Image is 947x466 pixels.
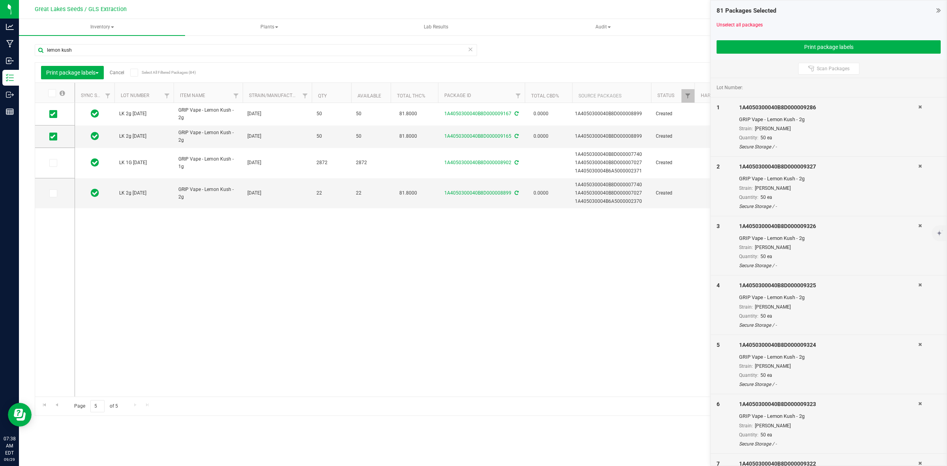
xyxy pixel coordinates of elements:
[6,91,14,99] inline-svg: Outbound
[6,40,14,48] inline-svg: Manufacturing
[572,83,651,103] th: Source Packages
[178,107,238,122] span: GRIP Vape - Lemon Kush - 2g
[91,131,99,142] span: In Sync
[186,19,352,36] a: Plants
[316,133,346,140] span: 50
[395,187,421,199] span: 81.8000
[35,44,477,56] input: Search Package ID, Item Name, SKU, Lot or Part Number...
[356,110,386,118] span: 50
[681,89,694,103] a: Filter
[717,401,720,407] span: 6
[530,108,552,120] span: 0.0000
[817,66,850,72] span: Scan Packages
[739,432,758,438] span: Quantity:
[249,93,304,98] a: STRAIN/Manufactured
[6,57,14,65] inline-svg: Inbound
[356,159,386,167] span: 2872
[444,133,511,139] a: 1A4050300040B8D000009165
[299,89,312,103] a: Filter
[8,403,32,427] iframe: Resource center
[142,70,181,75] span: Select All Filtered Packages (84)
[575,189,649,197] div: Value 2: 1A4050300040B8D000007027
[717,223,720,229] span: 3
[717,22,763,28] a: Unselect all packages
[520,19,686,35] span: Audit
[739,222,918,230] div: 1A4050300040B8D000009326
[316,159,346,167] span: 2872
[356,189,386,197] span: 22
[513,111,518,116] span: Sync from Compliance System
[656,110,690,118] span: Created
[739,304,753,310] span: Strain:
[739,294,918,301] div: GRIP Vape - Lemon Kush - 2g
[739,313,758,319] span: Quantity:
[91,157,99,168] span: In Sync
[656,133,690,140] span: Created
[739,281,918,290] div: 1A4050300040B8D000009325
[41,66,104,79] button: Print package labels
[575,181,649,189] div: Value 1: 1A4050300040B8D000007740
[318,93,327,99] a: Qty
[161,89,174,103] a: Filter
[6,74,14,82] inline-svg: Inventory
[119,189,169,197] span: LK 2g [DATE]
[739,116,918,124] div: GRIP Vape - Lemon Kush - 2g
[468,44,473,54] span: Clear
[247,133,307,140] span: [DATE]
[760,254,772,259] span: 50 ea
[739,103,918,112] div: 1A4050300040B8D000009286
[119,133,169,140] span: LK 2g [DATE]
[513,133,518,139] span: Sync from Compliance System
[739,203,918,210] div: Secure Storage / -
[760,313,772,319] span: 50 ea
[119,110,169,118] span: LK 2g [DATE]
[739,423,753,429] span: Strain:
[531,93,559,99] a: Total CBD%
[444,111,511,116] a: 1A4050300040B8D000009167
[575,133,649,140] div: Value 1: 1A4050300040B8D000008899
[444,190,511,196] a: 1A4050300040B8D000008899
[4,457,15,462] p: 09/29
[739,195,758,200] span: Quantity:
[247,159,307,167] span: [DATE]
[739,126,753,131] span: Strain:
[755,245,791,250] span: [PERSON_NAME]
[717,342,720,348] span: 5
[180,93,205,98] a: Item Name
[67,400,124,412] span: Page of 5
[755,126,791,131] span: [PERSON_NAME]
[760,135,772,140] span: 50 ea
[739,234,918,242] div: GRIP Vape - Lemon Kush - 2g
[755,185,791,191] span: [PERSON_NAME]
[739,440,918,447] div: Secure Storage / -
[19,19,185,36] span: Inventory
[530,131,552,142] span: 0.0000
[575,151,649,158] div: Value 1: 1A4050300040B8D000007740
[739,143,918,150] div: Secure Storage / -
[739,185,753,191] span: Strain:
[739,381,918,388] div: Secure Storage / -
[353,19,519,36] a: Lab Results
[717,84,743,91] span: Lot Number:
[110,70,124,75] a: Cancel
[6,23,14,31] inline-svg: Analytics
[739,400,918,408] div: 1A4050300040B8D000009323
[51,400,62,411] a: Go to the previous page
[798,63,859,75] button: Scan Packages
[575,167,649,175] div: Value 3: 1A405030004B6A5000002371
[760,195,772,200] span: 50 ea
[656,189,690,197] span: Created
[739,163,918,171] div: 1A4050300040B8D000009327
[739,372,758,378] span: Quantity:
[739,322,918,329] div: Secure Storage / -
[35,6,127,13] span: Great Lakes Seeds / GLS Extraction
[513,160,518,165] span: Sync from Compliance System
[357,93,381,99] a: Available
[657,93,674,98] a: Status
[186,19,352,35] span: Plants
[356,133,386,140] span: 50
[81,93,111,98] a: Sync Status
[755,423,791,429] span: [PERSON_NAME]
[739,262,918,269] div: Secure Storage / -
[178,129,238,144] span: GRIP Vape - Lemon Kush - 2g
